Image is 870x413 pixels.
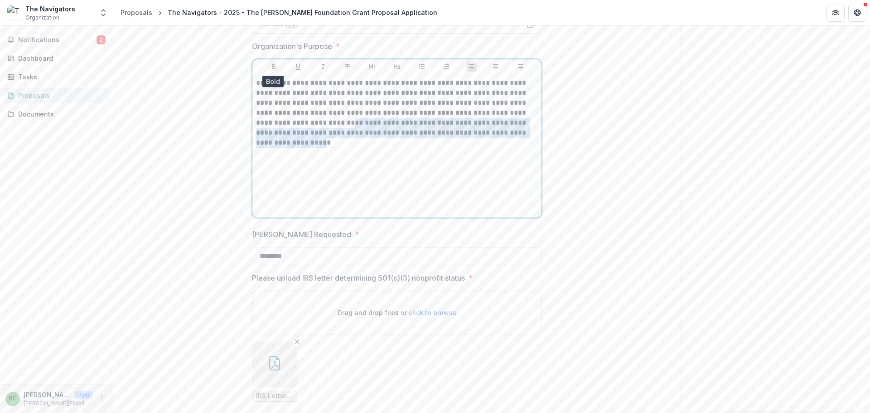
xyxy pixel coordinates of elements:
button: Underline [293,61,304,72]
a: Proposals [4,88,109,103]
button: Align Center [490,61,501,72]
span: click to browse [409,309,457,316]
button: Get Help [848,4,866,22]
div: Proposals [121,8,152,17]
p: User [74,391,93,399]
a: Documents [4,107,109,121]
div: Brad Cummins [9,396,17,402]
span: IRS Letter of Determination.pdf [256,392,293,400]
button: Strike [342,61,353,72]
button: Align Left [466,61,477,72]
a: Tasks [4,69,109,84]
div: The Navigators [25,4,75,14]
button: More [97,394,107,404]
div: The Navigators - 2025 - The [PERSON_NAME] Foundation Grant Proposal Application [168,8,437,17]
span: 2 [97,35,106,44]
p: [PERSON_NAME] [24,390,71,399]
p: [PERSON_NAME][EMAIL_ADDRESS][PERSON_NAME][DOMAIN_NAME] [24,399,93,408]
a: Proposals [117,6,156,19]
span: Notifications [18,36,97,44]
button: Italicize [318,61,329,72]
p: Drag and drop files or [338,308,457,317]
div: Tasks [18,72,102,82]
div: Dashboard [18,53,102,63]
nav: breadcrumb [117,6,441,19]
p: [PERSON_NAME] Requested [252,229,351,240]
button: Notifications2 [4,33,109,47]
button: Remove File [292,336,303,347]
div: Remove FileIRS Letter of Determination.pdf [252,342,297,402]
div: Documents [18,109,102,119]
button: Ordered List [441,61,452,72]
p: Please upload IRS letter determining 501(c)(3) nonprofit status [252,272,465,283]
a: Dashboard [4,51,109,66]
button: Heading 2 [391,61,402,72]
span: Organization [25,14,59,22]
img: The Navigators [7,5,22,20]
button: Heading 1 [367,61,378,72]
button: Align Right [515,61,526,72]
p: Organization's Purpose [252,41,332,52]
button: Open entity switcher [97,4,110,22]
div: Proposals [18,91,102,100]
button: Partners [826,4,845,22]
button: Bullet List [416,61,427,72]
button: Bold [268,61,279,72]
